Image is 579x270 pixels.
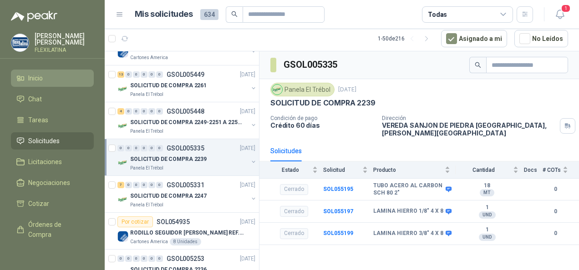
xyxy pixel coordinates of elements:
p: SOLICITUD DE COMPRA 2239 [270,98,376,108]
a: 7 0 0 0 0 0 GSOL005331[DATE] Company LogoSOLICITUD DE COMPRA 2247Panela El Trébol [117,180,257,209]
div: Cerrado [280,184,308,195]
p: [DATE] [240,181,255,190]
b: 0 [543,229,568,238]
h3: GSOL005335 [284,58,339,72]
p: GSOL005331 [167,182,204,188]
p: [DATE] [240,255,255,263]
div: 0 [133,255,140,262]
img: Company Logo [117,120,128,131]
span: Estado [270,167,310,173]
th: Docs [524,161,543,178]
div: UND [479,234,496,241]
div: 0 [156,145,163,151]
p: GSOL005253 [167,255,204,262]
p: Panela El Trébol [130,91,163,98]
span: # COTs [543,167,561,173]
a: 4 0 0 0 0 0 GSOL005448[DATE] Company LogoSOLICITUD DE COMPRA 2249-2251 A 2256-2258 Y 2262Panela E... [117,106,257,135]
div: Panela El Trébol [270,83,335,96]
span: 1 [561,4,571,13]
p: [DATE] [240,107,255,116]
div: 0 [125,108,132,115]
th: Estado [259,161,323,178]
div: 0 [148,182,155,188]
p: Crédito 60 días [270,121,375,129]
a: SOL055195 [323,186,353,192]
p: Cartones America [130,54,168,61]
a: SOL055197 [323,208,353,215]
a: Solicitudes [11,132,94,150]
div: Todas [428,10,447,20]
th: Solicitud [323,161,373,178]
b: TUBO ACERO AL CARBON SCH 80 2" [373,182,443,196]
img: Company Logo [11,34,29,51]
a: 0 0 0 0 0 0 GSOL005335[DATE] Company LogoSOLICITUD DE COMPRA 2239Panela El Trébol [117,143,257,172]
a: Remisiones [11,247,94,264]
div: 0 [148,108,155,115]
div: 0 [156,108,163,115]
a: 13 0 0 0 0 0 GSOL005449[DATE] Company LogoSOLICITUD DE COMPRA 2261Panela El Trébol [117,69,257,98]
span: Cotizar [28,199,49,209]
div: 1 - 50 de 216 [378,31,434,46]
p: SOLICITUD DE COMPRA 2261 [130,81,207,90]
a: Por cotizarSOL054935[DATE] Company LogoRODILLO SEGUIDOR [PERSON_NAME] REF. NATV-17-PPA [PERSON_NA... [105,213,259,250]
span: Inicio [28,73,43,83]
img: Logo peakr [11,11,57,22]
a: Órdenes de Compra [11,216,94,243]
th: Cantidad [456,161,524,178]
div: 0 [141,71,147,78]
a: Licitaciones [11,153,94,170]
div: 0 [133,108,140,115]
p: Condición de pago [270,115,375,121]
p: FLEXILATINA [35,47,94,53]
img: Company Logo [117,194,128,205]
img: Company Logo [117,157,128,168]
div: Por cotizar [117,216,153,227]
div: 0 [141,182,147,188]
div: MT [480,189,494,196]
p: GSOL005448 [167,108,204,115]
div: 0 [133,145,140,151]
span: 634 [200,9,218,20]
div: 0 [117,255,124,262]
p: Cartones America [130,238,168,245]
div: 0 [133,71,140,78]
b: 0 [543,185,568,194]
a: Negociaciones [11,174,94,191]
p: Panela El Trébol [130,128,163,135]
div: 0 [141,255,147,262]
div: 0 [125,255,132,262]
p: Panela El Trébol [130,165,163,172]
p: Dirección [382,115,556,121]
p: GSOL005335 [167,145,204,151]
div: UND [479,211,496,219]
div: 0 [125,145,132,151]
div: 0 [141,108,147,115]
a: SOL055199 [323,230,353,236]
b: 0 [543,207,568,216]
span: Cantidad [456,167,511,173]
div: 4 [117,108,124,115]
b: 1 [456,226,518,234]
span: Producto [373,167,443,173]
button: Asignado a mi [441,30,507,47]
div: 0 [148,71,155,78]
img: Company Logo [117,84,128,95]
div: Solicitudes [270,146,302,156]
div: 0 [125,71,132,78]
p: SOLICITUD DE COMPRA 2239 [130,155,207,164]
p: Panela El Trébol [130,201,163,209]
button: No Leídos [514,30,568,47]
th: Producto [373,161,456,178]
div: 13 [117,71,124,78]
div: Cerrado [280,228,308,239]
div: 0 [125,182,132,188]
p: [DATE] [338,85,356,94]
span: Chat [28,94,42,104]
p: VEREDA SANJON DE PIEDRA [GEOGRAPHIC_DATA] , [PERSON_NAME][GEOGRAPHIC_DATA] [382,121,556,137]
p: [PERSON_NAME] [PERSON_NAME] [35,33,94,45]
div: 0 [148,145,155,151]
b: LAMINA HIERRO 3/8" 4 X 8 [373,230,443,237]
div: 7 [117,182,124,188]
